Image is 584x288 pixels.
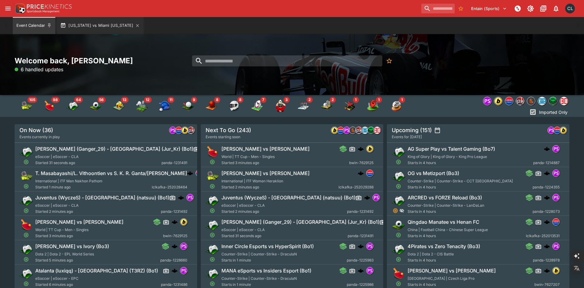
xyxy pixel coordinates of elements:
span: Starts in 4 hours [408,209,533,215]
span: panda-1228660 [160,257,187,263]
span: panda-1231486 [161,282,187,288]
span: 2 [330,97,336,103]
img: pandascore.png [180,267,187,274]
span: panda-1231492 [161,209,187,215]
span: eSoccer | eSoccer - CLA [221,203,265,208]
div: Event type filters [15,95,408,117]
div: Rugby League [251,100,263,112]
svg: Open [396,281,401,286]
h6: ARCRED vs FORZE Reload (Bo3) [408,195,482,201]
img: championdata.png [560,97,568,105]
h6: Inner Circle Esports vs HyperSpirit (Bo1) [221,243,314,250]
div: cerberus [172,219,178,225]
div: Snooker [344,100,356,112]
img: rugby_league [251,100,263,112]
span: King of Glory | King of Glory - King Pro League [408,154,487,159]
span: 98 [51,97,60,103]
div: pandascore [483,97,492,105]
span: 56 [97,97,106,103]
span: 8 [237,97,243,103]
h6: [PERSON_NAME] vs [PERSON_NAME] [408,268,496,274]
h6: MANA eSports vs Insiders Esport (Bo1) [221,268,311,274]
img: logo-cerberus.svg [187,170,193,176]
img: pandascore.png [343,127,350,134]
span: Counter-Strike | Counter-Strike - DraculaN [221,252,297,256]
img: tennis [20,100,32,112]
img: esports.png [206,218,219,232]
img: logo-cerberus.svg [172,219,178,225]
span: 1 [376,97,382,103]
button: Notifications [551,3,561,14]
div: cerberus [358,243,364,249]
div: Badminton [136,100,148,112]
div: bwin [494,97,502,105]
img: esports.png [392,243,405,256]
span: Counter-Strike | Counter-Strike - LanDaLan [408,203,484,208]
div: pricekinetics [355,127,363,134]
div: Table Tennis [43,100,55,112]
img: lclkafka.png [553,219,559,225]
span: Events for [DATE] [392,134,422,140]
div: sportingsolutions [527,97,535,105]
span: Events currently in play [19,134,60,140]
div: Motor Racing [228,100,240,112]
span: 7 [260,97,266,103]
button: No Bookmarks [456,4,466,13]
div: Ice Hockey [297,100,310,112]
svg: Open [210,281,215,286]
div: cerberus [358,146,364,152]
span: 13 [121,97,128,103]
img: Sportsbook Management [27,10,60,13]
h6: 4Pirates vs Zero Tenacity (Bo3) [408,243,480,250]
button: settings [434,127,440,133]
span: Starts in 1 minute [221,257,347,263]
img: snooker [344,100,356,112]
span: bwin-7629125 [163,233,187,239]
svg: Open [210,208,215,213]
span: 12 [144,97,151,103]
div: nrl [367,127,375,134]
span: Started 3 minutes ago [35,233,163,239]
div: Baseball [159,100,171,112]
button: open drawer [2,3,13,14]
img: sportingsolutions.jpeg [527,97,535,105]
span: 11 [168,97,174,103]
img: baseball [159,100,171,112]
div: Golf [182,100,194,112]
span: 3 [283,97,290,103]
svg: Open [396,159,401,165]
img: logo-cerberus.svg [358,146,364,152]
img: lclkafka.png [505,97,513,105]
h6: Juventus (WyczeS) - [GEOGRAPHIC_DATA] (natsuu) (Bo1) [35,195,169,201]
div: pandascore [169,127,176,134]
span: Started 31 seconds ago [221,233,348,239]
svg: Open [396,257,401,262]
h6: T. Masabayashi/L. Vithoontien vs S. K. R. Ganta/[PERSON_NAME] [35,170,187,177]
div: Cricket [321,100,333,112]
svg: Open [23,232,29,238]
div: Tennis [20,100,32,112]
div: bwin [331,127,338,134]
h6: [PERSON_NAME] vs [PERSON_NAME] [221,146,310,152]
div: cerberus [172,268,178,274]
h5: Next To Go (243) [206,127,251,134]
h6: Atalanta (luxiqq) - [GEOGRAPHIC_DATA] (T3RZ) (Bo1) [35,268,158,274]
div: pandascore [186,194,194,201]
input: search [421,4,455,13]
div: Australian Rules [367,100,379,112]
span: Starts in 4 hours [408,160,533,166]
div: cerberus [178,195,184,201]
div: nrl [549,97,557,105]
img: logo-cerberus.svg [544,170,550,176]
div: pandascore [343,127,350,134]
div: bwin [560,127,567,134]
img: pandascore.png [180,243,187,250]
img: logo-cerberus.svg [358,268,364,274]
img: pandascore.png [553,243,559,250]
div: Chad Liu [565,4,575,13]
svg: Open [23,159,29,165]
span: Started 2 minutes ago [221,184,339,190]
img: rugby_union [274,100,287,112]
div: cerberus [358,268,364,274]
img: pandascore.png [373,194,380,201]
